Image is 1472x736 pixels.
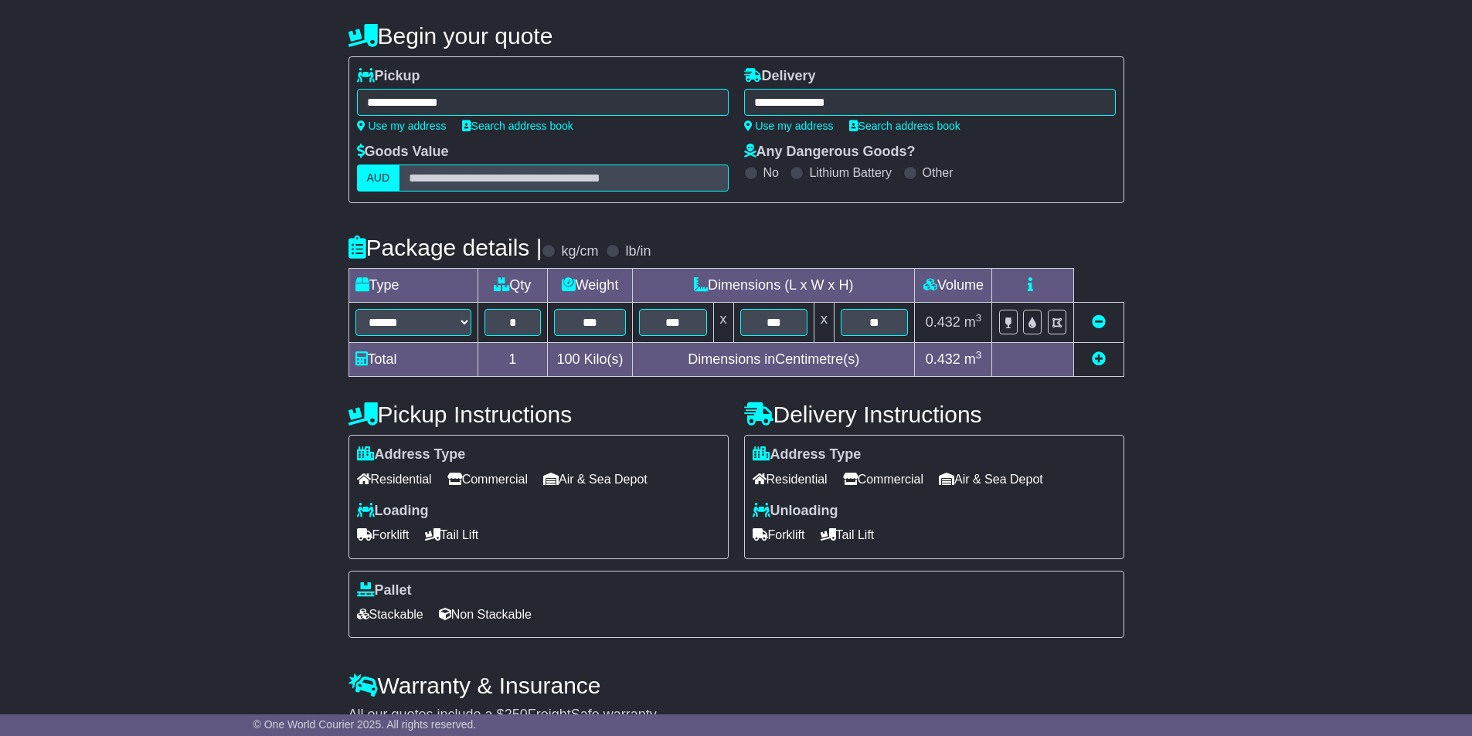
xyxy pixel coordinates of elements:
h4: Warranty & Insurance [348,673,1124,698]
span: Air & Sea Depot [543,467,648,491]
label: Goods Value [357,144,449,161]
label: Address Type [357,446,466,463]
span: m [964,314,982,330]
td: Kilo(s) [548,343,633,377]
span: Forklift [357,523,410,547]
span: 250 [505,707,528,722]
label: Loading [357,503,429,520]
td: x [713,303,733,343]
td: Qty [478,269,548,303]
span: Commercial [843,467,923,491]
span: Commercial [447,467,528,491]
h4: Delivery Instructions [744,402,1124,427]
td: x [814,303,834,343]
label: Other [923,165,954,180]
a: Search address book [849,120,960,132]
label: Lithium Battery [809,165,892,180]
span: Non Stackable [439,602,532,626]
span: Residential [753,467,828,491]
label: Pickup [357,68,420,85]
sup: 3 [976,349,982,361]
sup: 3 [976,312,982,324]
label: Unloading [753,503,838,520]
span: Tail Lift [821,523,875,547]
h4: Package details | [348,235,542,260]
h4: Pickup Instructions [348,402,729,427]
span: Tail Lift [425,523,479,547]
span: 0.432 [926,351,960,367]
td: Dimensions (L x W x H) [633,269,915,303]
label: kg/cm [561,243,598,260]
span: 0.432 [926,314,960,330]
td: Dimensions in Centimetre(s) [633,343,915,377]
td: Volume [915,269,992,303]
h4: Begin your quote [348,23,1124,49]
a: Search address book [462,120,573,132]
label: Address Type [753,446,862,463]
span: Air & Sea Depot [939,467,1043,491]
td: Total [348,343,478,377]
a: Use my address [357,120,447,132]
td: 1 [478,343,548,377]
label: No [763,165,779,180]
label: Any Dangerous Goods? [744,144,916,161]
span: Forklift [753,523,805,547]
span: Stackable [357,602,423,626]
label: AUD [357,164,400,192]
span: Residential [357,467,432,491]
label: lb/in [625,243,651,260]
span: m [964,351,982,367]
div: All our quotes include a $ FreightSafe warranty. [348,707,1124,724]
label: Pallet [357,582,412,599]
a: Remove this item [1092,314,1106,330]
a: Add new item [1092,351,1106,367]
label: Delivery [744,68,816,85]
a: Use my address [744,120,834,132]
td: Weight [548,269,633,303]
span: © One World Courier 2025. All rights reserved. [253,718,477,731]
td: Type [348,269,478,303]
span: 100 [557,351,580,367]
